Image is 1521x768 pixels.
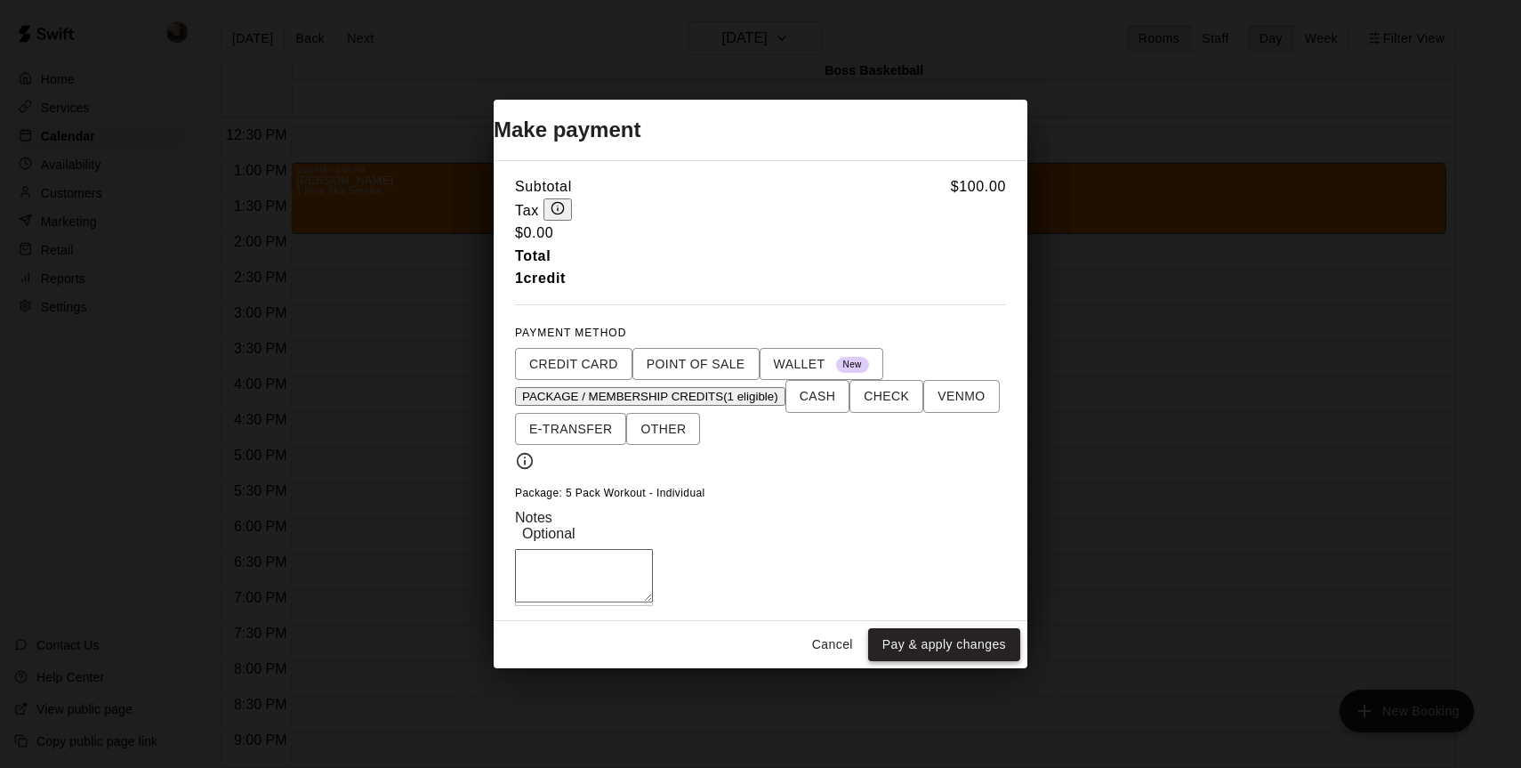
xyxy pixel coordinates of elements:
button: E-TRANSFER [515,413,626,446]
h6: $ 0.00 [515,222,1006,245]
span: Package: 5 Pack Workout - Individual [515,487,705,499]
button: WALLET New [760,348,883,381]
span: VENMO [938,385,985,408]
span: CREDIT CARD [529,353,618,376]
span: CHECK [864,385,909,408]
b: Total [515,248,551,263]
button: CHECK [849,380,923,413]
span: PAYMENT METHOD [515,327,626,339]
button: OTHER [626,413,700,446]
h6: Subtotal [515,175,572,198]
h2: Make payment [494,117,1027,142]
button: PACKAGE / MEMBERSHIP CREDITS(1 eligible) [515,387,785,406]
button: Pay & apply changes [868,628,1020,661]
h6: Tax [515,198,1006,222]
b: 1 credit [515,271,566,286]
span: E-TRANSFER [529,418,612,441]
button: Cancel [804,628,861,661]
span: POINT OF SALE [647,353,745,376]
span: WALLET [774,353,869,376]
button: POINT OF SALE [632,348,760,381]
span: PACKAGE / MEMBERSHIP CREDITS (1 eligible) [522,390,778,403]
span: New [836,357,869,373]
h6: $ 100.00 [951,175,1006,198]
span: Optional [515,526,583,541]
span: CASH [800,385,836,408]
button: VENMO [923,380,999,413]
label: Notes [515,510,552,525]
button: CASH [785,380,850,413]
span: OTHER [640,418,686,441]
button: CREDIT CARD [515,348,632,381]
